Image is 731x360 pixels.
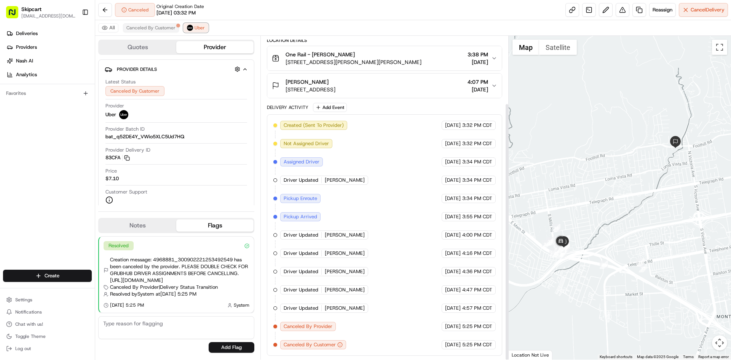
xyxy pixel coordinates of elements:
button: Create [3,270,92,282]
span: Pylon [76,129,92,135]
span: Driver Updated [284,177,318,184]
div: 31 [546,237,554,246]
span: Provider Details [117,66,157,72]
span: [DATE] [445,140,461,147]
div: Delivery Activity [267,104,308,110]
a: Providers [3,41,95,53]
span: 4:16 PM CDT [462,250,492,257]
span: Deliveries [16,30,38,37]
button: Provider [176,41,254,53]
span: Canceled By Provider [284,323,332,330]
span: Creation message: 4968881_300902221253492549 has been canceled by the provider. PLEASE DOUBLE CHE... [110,256,249,284]
span: Provider Delivery ID [105,147,150,154]
button: Show street map [512,40,539,55]
button: [EMAIL_ADDRESS][DOMAIN_NAME] [21,13,76,19]
span: [DATE] [445,268,461,275]
span: 4:47 PM CDT [462,286,492,293]
span: [DATE] 03:32 PM [156,10,196,16]
div: 📗 [8,111,14,117]
div: 1 [562,235,570,243]
span: Created (Sent To Provider) [284,122,344,129]
span: [PERSON_NAME] [286,78,329,86]
span: [PERSON_NAME] [325,305,365,312]
button: Show satellite imagery [539,40,577,55]
span: Cancel Delivery [691,6,725,13]
span: [DATE] [445,323,461,330]
a: Open this area in Google Maps (opens a new window) [511,350,536,360]
span: Pickup Enroute [284,195,317,202]
span: Driver Updated [284,232,318,238]
span: Driver Updated [284,286,318,293]
span: Canceled By Customer [126,25,176,31]
span: Provider [105,102,124,109]
span: Settings [15,297,32,303]
span: Notifications [15,309,42,315]
span: Driver Updated [284,268,318,275]
a: Deliveries [3,27,95,40]
button: Provider Details [105,63,248,75]
div: 41 [600,261,608,269]
button: Notes [99,219,176,232]
img: uber-new-logo.jpeg [119,110,128,119]
span: Original Creation Date [156,3,204,10]
div: We're available if you need us! [26,80,96,86]
span: [DATE] [445,250,461,257]
div: Location Details [267,37,502,43]
span: API Documentation [72,110,122,118]
span: 5:25 PM CDT [462,323,492,330]
span: bat_q52DE4Y_VWio5XLC5Ud7HQ [105,133,184,140]
a: 💻API Documentation [61,107,125,121]
span: Price [105,168,117,174]
div: 38 [552,224,560,232]
span: [DATE] [445,286,461,293]
span: [DATE] [445,158,461,165]
button: Skipcart [21,5,41,13]
button: Quotes [99,41,176,53]
span: Canceled By Provider | Delivery Status Transition [110,284,218,291]
span: 4:36 PM CDT [462,268,492,275]
button: Settings [3,294,92,305]
button: Start new chat [129,75,139,84]
span: 4:07 PM [468,78,488,86]
div: Location Not Live [509,350,552,360]
span: [PERSON_NAME] [325,232,365,238]
a: Terms [683,355,694,359]
a: Powered byPylon [54,129,92,135]
span: One Rail - [PERSON_NAME] [286,51,355,58]
span: Provider Batch ID [105,126,145,133]
button: 83CFA [105,154,130,161]
div: Resolved [104,241,134,250]
button: Uber [184,23,208,32]
div: 23 [548,237,557,245]
button: CancelDelivery [679,3,728,17]
span: [STREET_ADDRESS] [286,86,335,93]
span: [DATE] 5:25 PM [110,302,144,308]
button: Chat with us! [3,319,92,330]
button: Canceled [115,3,155,17]
span: Uber [105,111,116,118]
input: Clear [20,49,126,57]
button: Canceled By Customer [123,23,179,32]
button: Log out [3,343,92,354]
span: [PERSON_NAME] [325,286,365,293]
span: [DATE] [445,177,461,184]
span: 4:57 PM CDT [462,305,492,312]
span: [DATE] [445,341,461,348]
button: Flags [176,219,254,232]
span: Not Assigned Driver [284,140,329,147]
div: 💻 [64,111,70,117]
button: Skipcart[EMAIL_ADDRESS][DOMAIN_NAME] [3,3,79,21]
span: Assigned Driver [284,158,319,165]
span: Knowledge Base [15,110,58,118]
span: 3:34 PM CDT [462,195,492,202]
span: 3:32 PM CDT [462,122,492,129]
div: 22 [542,240,550,248]
div: 21 [549,248,558,256]
span: Create [45,272,59,279]
span: Nash AI [16,58,33,64]
button: Notifications [3,307,92,317]
span: [PERSON_NAME] [325,177,365,184]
